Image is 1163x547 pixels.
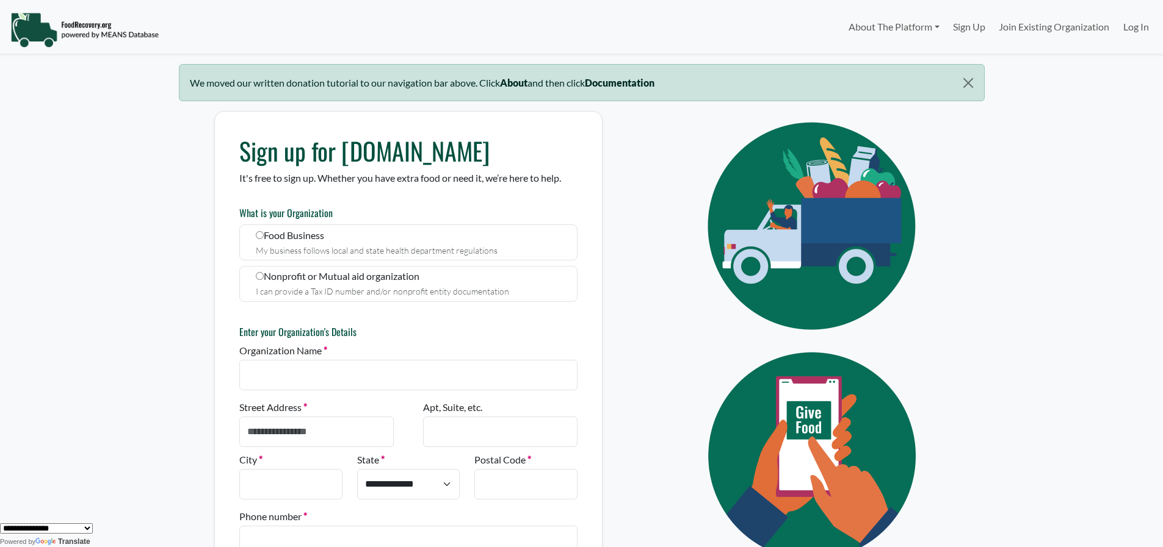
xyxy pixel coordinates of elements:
[256,272,264,280] input: Nonprofit or Mutual aid organization I can provide a Tax ID number and/or nonprofit entity docume...
[239,509,307,524] label: Phone number
[256,231,264,239] input: Food Business My business follows local and state health department regulations
[946,15,992,39] a: Sign Up
[256,245,498,256] small: My business follows local and state health department regulations
[239,400,307,415] label: Street Address
[952,65,984,101] button: Close
[239,266,578,302] label: Nonprofit or Mutual aid organization
[35,538,58,546] img: Google Translate
[239,171,578,185] p: It's free to sign up. Whether you have extra food or need it, we’re here to help.
[256,286,509,296] small: I can provide a Tax ID number and/or nonprofit entity documentation
[585,77,654,88] b: Documentation
[179,64,985,101] div: We moved our written donation tutorial to our navigation bar above. Click and then click
[841,15,946,39] a: About The Platform
[35,537,90,546] a: Translate
[10,12,159,48] img: NavigationLogo_FoodRecovery-91c16205cd0af1ed486a0f1a7774a6544ea792ac00100771e7dd3ec7c0e58e41.png
[239,207,578,219] h6: What is your Organization
[239,224,578,260] label: Food Business
[239,326,578,338] h6: Enter your Organization's Details
[423,400,482,415] label: Apt, Suite, etc.
[680,111,949,341] img: Eye Icon
[357,452,385,467] label: State
[992,15,1116,39] a: Join Existing Organization
[500,77,527,88] b: About
[239,343,327,358] label: Organization Name
[239,136,578,165] h1: Sign up for [DOMAIN_NAME]
[474,452,531,467] label: Postal Code
[239,452,263,467] label: City
[1117,15,1156,39] a: Log In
